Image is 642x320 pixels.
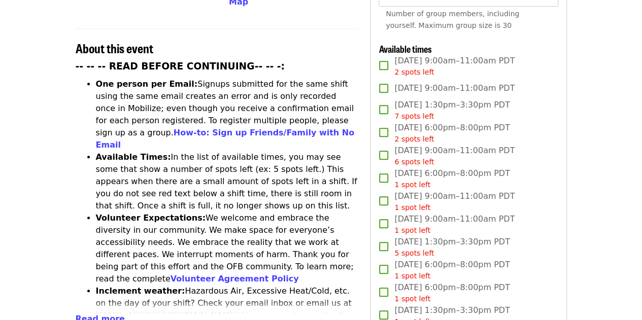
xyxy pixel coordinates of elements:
[394,135,434,143] span: 2 spots left
[394,99,510,122] span: [DATE] 1:30pm–3:30pm PDT
[96,152,171,162] strong: Available Times:
[96,212,358,285] li: We welcome and embrace the diversity in our community. We make space for everyone’s accessibility...
[394,272,430,280] span: 1 spot left
[394,190,515,213] span: [DATE] 9:00am–11:00am PDT
[394,236,510,259] span: [DATE] 1:30pm–3:30pm PDT
[394,158,434,166] span: 6 spots left
[394,213,515,236] span: [DATE] 9:00am–11:00am PDT
[379,42,431,55] span: Available times
[394,55,515,78] span: [DATE] 9:00am–11:00am PDT
[96,213,206,223] strong: Volunteer Expectations:
[394,167,510,190] span: [DATE] 6:00pm–8:00pm PDT
[96,286,185,296] strong: Inclement weather:
[394,249,434,257] span: 5 spots left
[386,10,519,29] span: Number of group members, including yourself. Maximum group size is 30
[96,78,358,151] li: Signups submitted for the same shift using the same email creates an error and is only recorded o...
[171,274,299,283] a: Volunteer Agreement Policy
[394,82,515,94] span: [DATE] 9:00am–11:00am PDT
[76,61,285,72] strong: -- -- -- READ BEFORE CONTINUING-- -- -:
[394,122,510,145] span: [DATE] 6:00pm–8:00pm PDT
[394,145,515,167] span: [DATE] 9:00am–11:00am PDT
[96,128,355,150] a: How-to: Sign up Friends/Family with No Email
[394,226,430,234] span: 1 spot left
[96,79,198,89] strong: One person per Email:
[76,39,153,57] span: About this event
[394,112,434,120] span: 7 spots left
[394,281,510,304] span: [DATE] 6:00pm–8:00pm PDT
[394,203,430,211] span: 1 spot left
[96,151,358,212] li: In the list of available times, you may see some that show a number of spots left (ex: 5 spots le...
[394,295,430,303] span: 1 spot left
[394,259,510,281] span: [DATE] 6:00pm–8:00pm PDT
[394,181,430,189] span: 1 spot left
[394,68,434,76] span: 2 spots left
